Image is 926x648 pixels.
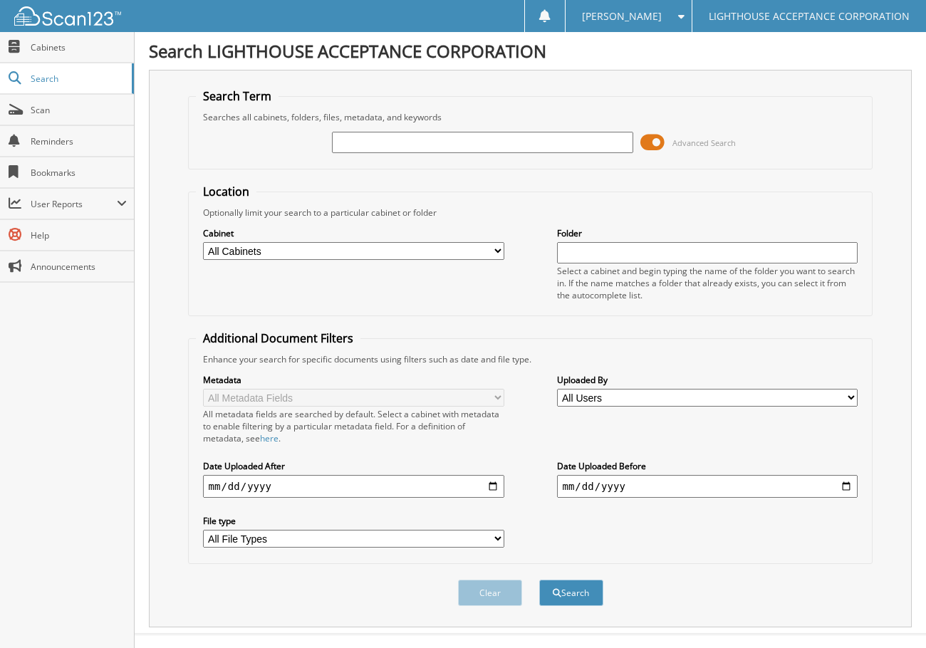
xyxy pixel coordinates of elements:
span: [PERSON_NAME] [582,12,662,21]
legend: Search Term [196,88,279,104]
label: Cabinet [203,227,504,239]
span: Search [31,73,125,85]
label: Uploaded By [557,374,858,386]
span: LIGHTHOUSE ACCEPTANCE CORPORATION [709,12,910,21]
label: File type [203,515,504,527]
label: Folder [557,227,858,239]
input: start [203,475,504,498]
input: end [557,475,858,498]
button: Search [539,580,603,606]
legend: Additional Document Filters [196,330,360,346]
span: Cabinets [31,41,127,53]
span: Bookmarks [31,167,127,179]
img: scan123-logo-white.svg [14,6,121,26]
legend: Location [196,184,256,199]
span: Scan [31,104,127,116]
span: Reminders [31,135,127,147]
span: Advanced Search [672,137,736,148]
h1: Search LIGHTHOUSE ACCEPTANCE CORPORATION [149,39,912,63]
span: User Reports [31,198,117,210]
label: Date Uploaded After [203,460,504,472]
button: Clear [458,580,522,606]
div: Enhance your search for specific documents using filters such as date and file type. [196,353,865,365]
div: Optionally limit your search to a particular cabinet or folder [196,207,865,219]
div: Select a cabinet and begin typing the name of the folder you want to search in. If the name match... [557,265,858,301]
span: Help [31,229,127,241]
a: here [260,432,279,444]
span: Announcements [31,261,127,273]
label: Date Uploaded Before [557,460,858,472]
div: All metadata fields are searched by default. Select a cabinet with metadata to enable filtering b... [203,408,504,444]
div: Searches all cabinets, folders, files, metadata, and keywords [196,111,865,123]
label: Metadata [203,374,504,386]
